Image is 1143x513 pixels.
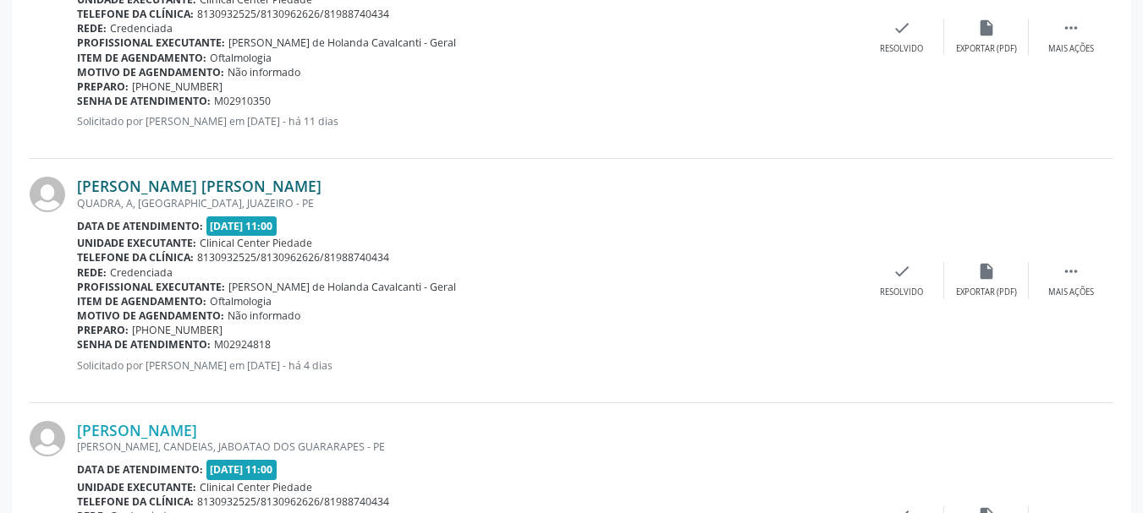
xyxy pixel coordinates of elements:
[977,19,996,37] i: insert_drive_file
[197,250,389,265] span: 8130932525/8130962626/81988740434
[880,287,923,298] div: Resolvido
[214,337,271,352] span: M02924818
[880,43,923,55] div: Resolvido
[1062,262,1080,281] i: 
[197,7,389,21] span: 8130932525/8130962626/81988740434
[77,265,107,280] b: Rede:
[77,196,860,210] div: QUADRA, A, [GEOGRAPHIC_DATA], JUAZEIRO - PE
[893,262,911,281] i: check
[228,280,456,294] span: [PERSON_NAME] de Holanda Cavalcanti - Geral
[77,177,321,195] a: [PERSON_NAME] [PERSON_NAME]
[206,216,278,236] span: [DATE] 11:00
[77,21,107,35] b: Rede:
[228,308,300,323] span: Não informado
[77,35,225,50] b: Profissional executante:
[77,250,194,265] b: Telefone da clínica:
[210,294,272,308] span: Oftalmologia
[77,480,196,494] b: Unidade executante:
[30,421,65,456] img: img
[77,439,860,454] div: [PERSON_NAME], CANDEIAS, JABOATAO DOS GUARARAPES - PE
[977,262,996,281] i: insert_drive_file
[132,323,223,337] span: [PHONE_NUMBER]
[77,462,203,477] b: Data de atendimento:
[110,265,173,280] span: Credenciada
[206,460,278,479] span: [DATE] 11:00
[77,323,129,337] b: Preparo:
[77,51,206,65] b: Item de agendamento:
[132,79,223,94] span: [PHONE_NUMBER]
[77,65,224,79] b: Motivo de agendamento:
[197,494,389,509] span: 8130932525/8130962626/81988740434
[77,494,194,509] b: Telefone da clínica:
[110,21,173,35] span: Credenciada
[893,19,911,37] i: check
[200,480,312,494] span: Clinical Center Piedade
[200,236,312,250] span: Clinical Center Piedade
[210,51,272,65] span: Oftalmologia
[77,421,197,439] a: [PERSON_NAME]
[77,94,211,108] b: Senha de atendimento:
[77,308,224,323] b: Motivo de agendamento:
[77,219,203,233] b: Data de atendimento:
[77,358,860,373] p: Solicitado por [PERSON_NAME] em [DATE] - há 4 dias
[30,177,65,212] img: img
[77,337,211,352] b: Senha de atendimento:
[228,35,456,50] span: [PERSON_NAME] de Holanda Cavalcanti - Geral
[77,280,225,294] b: Profissional executante:
[77,7,194,21] b: Telefone da clínica:
[1048,287,1094,298] div: Mais ações
[1062,19,1080,37] i: 
[77,114,860,128] p: Solicitado por [PERSON_NAME] em [DATE] - há 11 dias
[1048,43,1094,55] div: Mais ações
[956,43,1017,55] div: Exportar (PDF)
[214,94,271,108] span: M02910350
[956,287,1017,298] div: Exportar (PDF)
[77,294,206,308] b: Item de agendamento:
[228,65,300,79] span: Não informado
[77,79,129,94] b: Preparo:
[77,236,196,250] b: Unidade executante:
